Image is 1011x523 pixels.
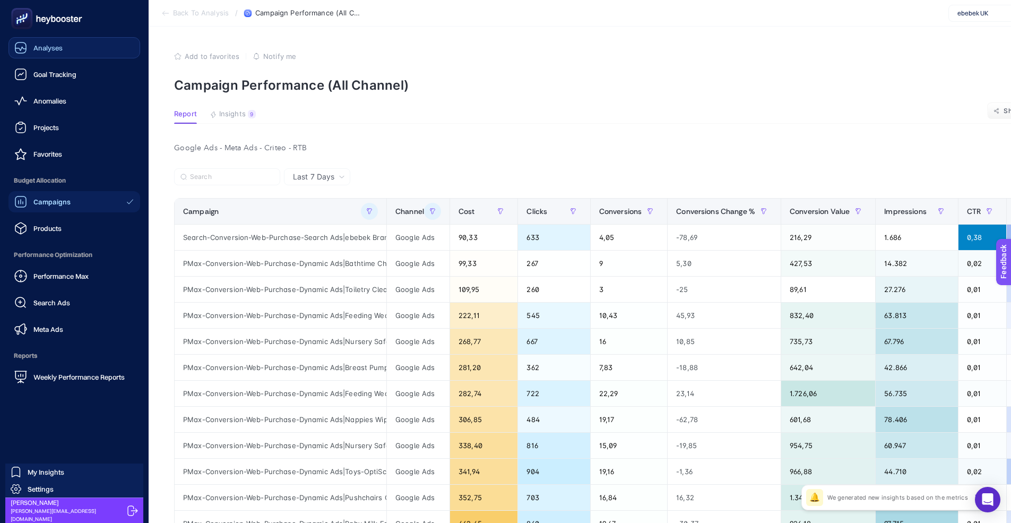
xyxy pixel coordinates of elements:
[668,433,781,458] div: -19,85
[387,329,450,354] div: Google Ads
[183,207,219,216] span: Campaign
[175,303,386,328] div: PMax-Conversion-Web-Purchase-Dynamic Ads|Feeding Weaning
[975,487,1000,512] div: Open Intercom Messenger
[781,225,875,250] div: 216,29
[668,459,781,484] div: -1,36
[8,90,140,112] a: Anomalies
[526,207,547,216] span: Clicks
[33,272,89,280] span: Performance Max
[518,303,590,328] div: 545
[958,485,1006,510] div: 0,01
[8,191,140,212] a: Campaigns
[175,225,386,250] div: Search-Conversion-Web-Purchase-Search Ads|ebebek Brand Keywords
[876,303,958,328] div: 63.813
[790,207,850,216] span: Conversion Value
[591,329,668,354] div: 16
[591,459,668,484] div: 19,16
[668,251,781,276] div: 5,30
[958,303,1006,328] div: 0,01
[884,207,927,216] span: Impressions
[175,407,386,432] div: PMax-Conversion-Web-Purchase-Dynamic Ads|Nappies Wipes
[387,485,450,510] div: Google Ads
[33,44,63,52] span: Analyses
[248,110,256,118] div: 9
[876,459,958,484] div: 44.710
[175,277,386,302] div: PMax-Conversion-Web-Purchase-Dynamic Ads|Toiletry Cleaning
[185,52,239,61] span: Add to favorites
[876,329,958,354] div: 67.796
[781,303,875,328] div: 832,40
[591,277,668,302] div: 3
[876,355,958,380] div: 42.866
[806,489,823,506] div: 🔔
[450,407,517,432] div: 306,85
[450,355,517,380] div: 281,20
[518,225,590,250] div: 633
[33,150,62,158] span: Favorites
[173,9,229,18] span: Back To Analysis
[387,459,450,484] div: Google Ads
[958,407,1006,432] div: 0,01
[263,52,296,61] span: Notify me
[387,407,450,432] div: Google Ads
[958,251,1006,276] div: 0,02
[518,251,590,276] div: 267
[450,459,517,484] div: 341,94
[28,485,54,493] span: Settings
[33,373,125,381] span: Weekly Performance Reports
[174,110,197,118] span: Report
[518,277,590,302] div: 260
[450,225,517,250] div: 90,33
[876,433,958,458] div: 60.947
[876,407,958,432] div: 78.406
[958,355,1006,380] div: 0,01
[958,329,1006,354] div: 0,01
[387,251,450,276] div: Google Ads
[876,381,958,406] div: 56.735
[235,8,238,17] span: /
[668,277,781,302] div: -25
[676,207,755,216] span: Conversions Change %
[175,329,386,354] div: PMax-Conversion-Web-Purchase-Dynamic Ads|Nursery Safety-Safety
[958,433,1006,458] div: 0,01
[33,224,62,233] span: Products
[958,277,1006,302] div: 0,01
[33,198,71,206] span: Campaigns
[387,303,450,328] div: Google Ads
[11,507,123,523] span: [PERSON_NAME][EMAIL_ADDRESS][DOMAIN_NAME]
[450,329,517,354] div: 268,77
[33,325,63,333] span: Meta Ads
[518,459,590,484] div: 904
[33,123,59,132] span: Projects
[175,251,386,276] div: PMax-Conversion-Web-Purchase-Dynamic Ads|Bathtime Changing
[395,207,424,216] span: Channel
[8,117,140,138] a: Projects
[781,381,875,406] div: 1.726,06
[387,433,450,458] div: Google Ads
[958,381,1006,406] div: 0,01
[175,485,386,510] div: PMax-Conversion-Web-Purchase-Dynamic Ads|Pushchairs Car Seats-Car Seats
[387,381,450,406] div: Google Ads
[8,64,140,85] a: Goal Tracking
[781,485,875,510] div: 1.341,14
[668,485,781,510] div: 16,32
[175,381,386,406] div: PMax-Conversion-Web-Purchase-Dynamic Ads|Feeding Weaning-High Chairs
[781,355,875,380] div: 642,04
[958,225,1006,250] div: 0,38
[668,303,781,328] div: 45,93
[175,355,386,380] div: PMax-Conversion-Web-Purchase-Dynamic Ads|Breast Pumps Only
[253,52,296,61] button: Notify me
[450,303,517,328] div: 222,11
[827,493,968,502] p: We generated new insights based on the metrics
[518,433,590,458] div: 816
[174,52,239,61] button: Add to favorites
[518,355,590,380] div: 362
[28,468,64,476] span: My Insights
[255,9,361,18] span: Campaign Performance (All Channel)
[5,464,143,481] a: My Insights
[8,37,140,58] a: Analyses
[781,459,875,484] div: 966,88
[459,207,475,216] span: Cost
[190,173,274,181] input: Search
[450,277,517,302] div: 109,95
